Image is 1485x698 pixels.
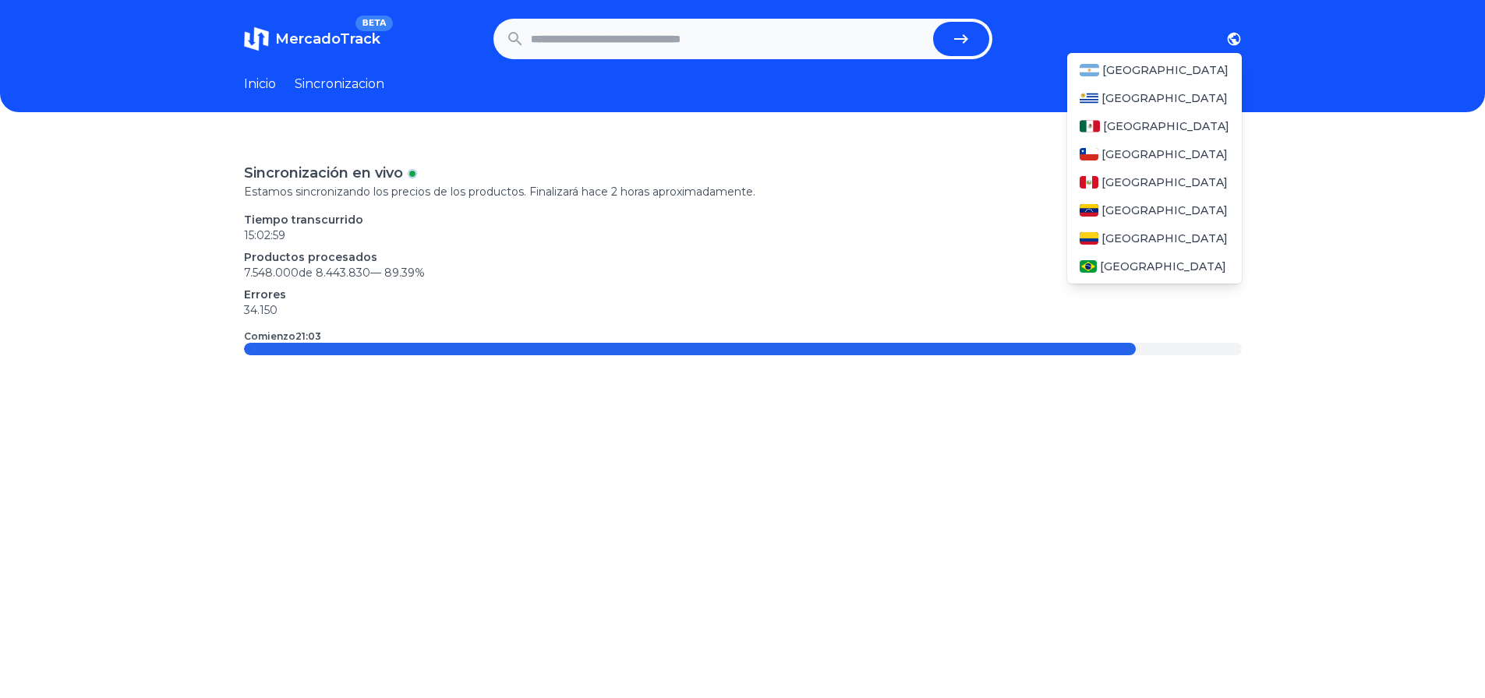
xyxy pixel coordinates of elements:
span: MercadoTrack [275,30,380,48]
a: MercadoTrackBETA [244,26,380,51]
a: Brasil[GEOGRAPHIC_DATA] [1067,252,1242,280]
p: Estamos sincronizando los precios de los productos. Finalizará hace 2 horas aproximadamente. [244,184,1242,199]
p: 34.150 [244,302,1242,318]
a: Chile[GEOGRAPHIC_DATA] [1067,140,1242,168]
p: Tiempo transcurrido [244,212,1242,227]
time: 21:03 [295,330,321,342]
a: Peru[GEOGRAPHIC_DATA] [1067,168,1242,196]
img: Colombia [1080,232,1098,245]
span: [GEOGRAPHIC_DATA] [1101,231,1228,246]
img: MercadoTrack [244,26,269,51]
img: Argentina [1080,64,1100,76]
img: Chile [1080,148,1098,160]
span: [GEOGRAPHIC_DATA] [1101,203,1228,218]
img: Venezuela [1080,204,1098,217]
a: Mexico[GEOGRAPHIC_DATA] [1067,112,1242,140]
img: Brasil [1080,260,1098,273]
a: Inicio [244,75,276,93]
img: Peru [1080,176,1098,189]
a: Sincronizacion [295,75,384,93]
a: Venezuela[GEOGRAPHIC_DATA] [1067,196,1242,224]
a: Uruguay[GEOGRAPHIC_DATA] [1067,84,1242,112]
p: Sincronización en vivo [244,162,403,184]
span: BETA [355,16,392,31]
span: [GEOGRAPHIC_DATA] [1101,174,1228,190]
span: [GEOGRAPHIC_DATA] [1102,62,1229,78]
a: Colombia[GEOGRAPHIC_DATA] [1067,224,1242,252]
span: 89.39 % [384,266,425,280]
span: [GEOGRAPHIC_DATA] [1100,259,1226,274]
img: Uruguay [1080,92,1098,104]
img: Mexico [1080,120,1100,132]
a: Argentina[GEOGRAPHIC_DATA] [1067,56,1242,84]
span: [GEOGRAPHIC_DATA] [1103,118,1229,134]
p: Productos procesados [244,249,1242,265]
p: Errores [244,287,1242,302]
p: 7.548.000 de 8.443.830 — [244,265,1242,280]
p: Comienzo [244,330,321,343]
time: 15:02:59 [244,228,285,242]
span: [GEOGRAPHIC_DATA] [1101,90,1228,106]
span: [GEOGRAPHIC_DATA] [1101,146,1228,162]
